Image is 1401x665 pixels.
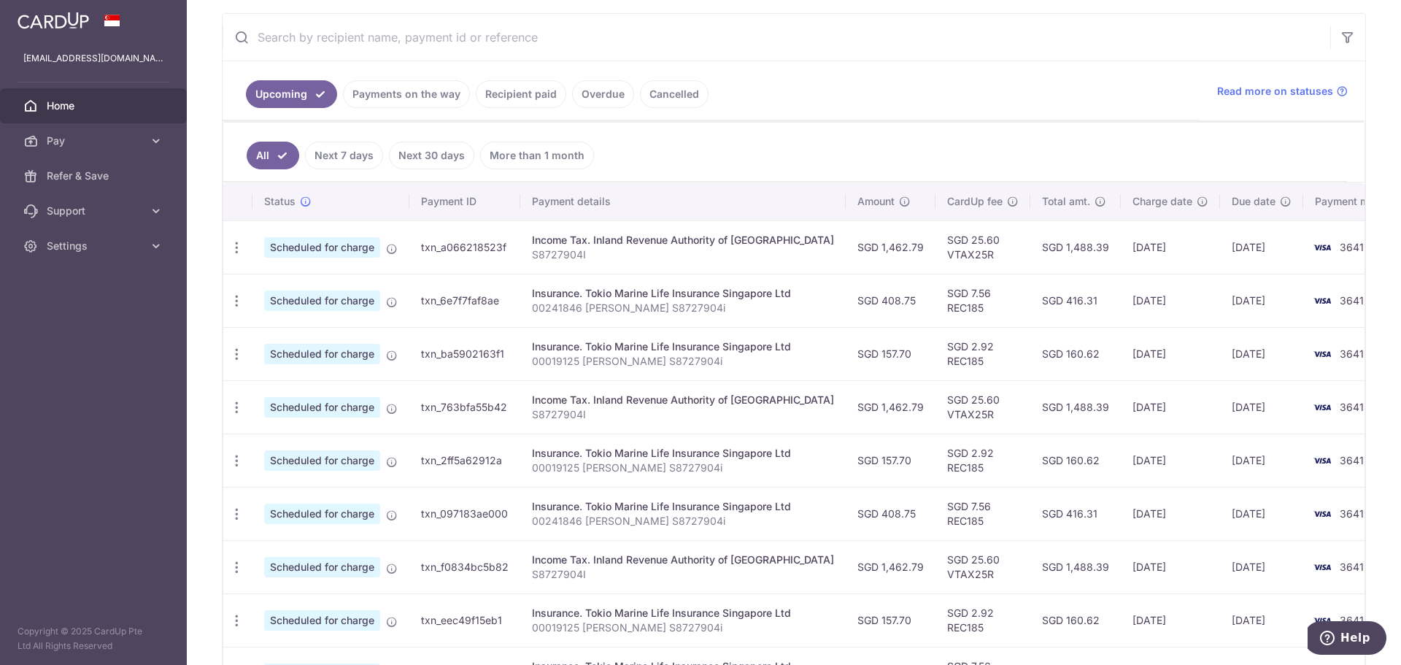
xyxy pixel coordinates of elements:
[1308,452,1337,469] img: Bank Card
[1340,401,1364,413] span: 3641
[264,344,380,364] span: Scheduled for charge
[1308,399,1337,416] img: Bank Card
[1042,194,1090,209] span: Total amt.
[520,182,846,220] th: Payment details
[1340,347,1364,360] span: 3641
[947,194,1003,209] span: CardUp fee
[264,610,380,631] span: Scheduled for charge
[47,169,143,183] span: Refer & Save
[480,142,594,169] a: More than 1 month
[305,142,383,169] a: Next 7 days
[1030,380,1121,434] td: SGD 1,488.39
[47,204,143,218] span: Support
[223,14,1330,61] input: Search by recipient name, payment id or reference
[1121,274,1220,327] td: [DATE]
[409,327,520,380] td: txn_ba5902163f1
[935,274,1030,327] td: SGD 7.56 REC185
[640,80,709,108] a: Cancelled
[409,220,520,274] td: txn_a066218523f
[409,540,520,593] td: txn_f0834bc5b82
[343,80,470,108] a: Payments on the way
[935,540,1030,593] td: SGD 25.60 VTAX25R
[1030,434,1121,487] td: SGD 160.62
[1220,380,1303,434] td: [DATE]
[1340,454,1364,466] span: 3641
[935,380,1030,434] td: SGD 25.60 VTAX25R
[846,487,935,540] td: SGD 408.75
[264,291,380,311] span: Scheduled for charge
[409,274,520,327] td: txn_6e7f7faf8ae
[1340,507,1364,520] span: 3641
[1340,294,1364,307] span: 3641
[264,397,380,418] span: Scheduled for charge
[1308,558,1337,576] img: Bank Card
[1121,487,1220,540] td: [DATE]
[389,142,474,169] a: Next 30 days
[1217,84,1333,99] span: Read more on statuses
[23,51,163,66] p: [EMAIL_ADDRESS][DOMAIN_NAME]
[264,450,380,471] span: Scheduled for charge
[47,134,143,148] span: Pay
[1340,241,1364,253] span: 3641
[846,434,935,487] td: SGD 157.70
[846,274,935,327] td: SGD 408.75
[1220,327,1303,380] td: [DATE]
[532,446,834,461] div: Insurance. Tokio Marine Life Insurance Singapore Ltd
[409,487,520,540] td: txn_097183ae000
[1308,292,1337,310] img: Bank Card
[935,593,1030,647] td: SGD 2.92 REC185
[532,301,834,315] p: 00241846 [PERSON_NAME] S8727904i
[1121,540,1220,593] td: [DATE]
[846,327,935,380] td: SGD 157.70
[846,540,935,593] td: SGD 1,462.79
[1220,434,1303,487] td: [DATE]
[1220,593,1303,647] td: [DATE]
[1121,327,1220,380] td: [DATE]
[1121,434,1220,487] td: [DATE]
[1308,505,1337,523] img: Bank Card
[1340,614,1364,626] span: 3641
[1220,487,1303,540] td: [DATE]
[409,380,520,434] td: txn_763bfa55b42
[1308,621,1386,658] iframe: Opens a widget where you can find more information
[1030,220,1121,274] td: SGD 1,488.39
[532,339,834,354] div: Insurance. Tokio Marine Life Insurance Singapore Ltd
[935,434,1030,487] td: SGD 2.92 REC185
[532,499,834,514] div: Insurance. Tokio Marine Life Insurance Singapore Ltd
[532,620,834,635] p: 00019125 [PERSON_NAME] S8727904i
[572,80,634,108] a: Overdue
[476,80,566,108] a: Recipient paid
[1217,84,1348,99] a: Read more on statuses
[47,99,143,113] span: Home
[409,182,520,220] th: Payment ID
[247,142,299,169] a: All
[857,194,895,209] span: Amount
[1232,194,1275,209] span: Due date
[532,286,834,301] div: Insurance. Tokio Marine Life Insurance Singapore Ltd
[18,12,89,29] img: CardUp
[935,327,1030,380] td: SGD 2.92 REC185
[532,233,834,247] div: Income Tax. Inland Revenue Authority of [GEOGRAPHIC_DATA]
[935,487,1030,540] td: SGD 7.56 REC185
[846,593,935,647] td: SGD 157.70
[409,593,520,647] td: txn_eec49f15eb1
[264,557,380,577] span: Scheduled for charge
[1132,194,1192,209] span: Charge date
[47,239,143,253] span: Settings
[1121,593,1220,647] td: [DATE]
[1308,239,1337,256] img: Bank Card
[1308,345,1337,363] img: Bank Card
[1030,593,1121,647] td: SGD 160.62
[1121,380,1220,434] td: [DATE]
[846,220,935,274] td: SGD 1,462.79
[264,504,380,524] span: Scheduled for charge
[532,461,834,475] p: 00019125 [PERSON_NAME] S8727904i
[1030,487,1121,540] td: SGD 416.31
[1340,561,1364,573] span: 3641
[532,407,834,422] p: S8727904I
[532,553,834,567] div: Income Tax. Inland Revenue Authority of [GEOGRAPHIC_DATA]
[1030,274,1121,327] td: SGD 416.31
[264,194,296,209] span: Status
[532,567,834,582] p: S8727904I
